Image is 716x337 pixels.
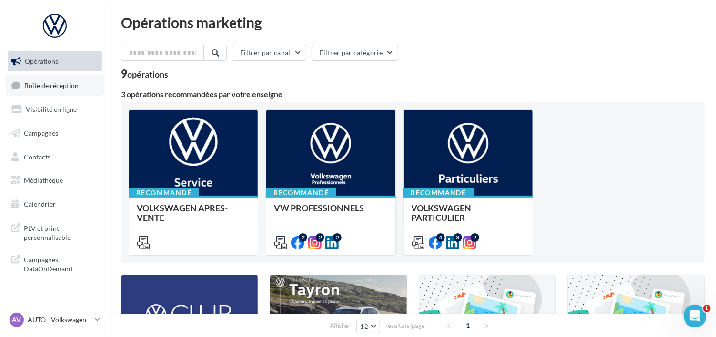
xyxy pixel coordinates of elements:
a: Contacts [6,147,104,167]
div: 9 [121,69,168,79]
span: Contacts [24,152,50,160]
span: Visibilité en ligne [26,105,77,113]
div: Recommandé [129,188,199,198]
span: AV [12,315,21,325]
span: 12 [361,323,369,330]
span: VOLKSWAGEN PARTICULIER [412,203,472,223]
span: Afficher [330,321,351,330]
span: PLV et print personnalisable [24,222,98,242]
a: Calendrier [6,194,104,214]
p: AUTO - Volkswagen [28,315,91,325]
a: Médiathèque [6,170,104,190]
div: 3 opérations recommandées par votre enseigne [121,90,705,98]
a: Visibilité en ligne [6,99,104,119]
span: 1 [703,305,711,312]
div: 2 [471,233,479,242]
a: Boîte de réception [6,75,104,96]
a: AV AUTO - Volkswagen [8,311,102,329]
button: Filtrer par canal [232,45,306,61]
span: résultats/page [385,321,425,330]
iframe: Intercom live chat [684,305,706,327]
a: Campagnes [6,123,104,143]
span: 1 [460,318,475,333]
div: Recommandé [403,188,474,198]
button: Filtrer par catégorie [312,45,398,61]
span: Opérations [25,57,58,65]
button: 12 [356,320,381,333]
div: Recommandé [266,188,336,198]
span: Calendrier [24,200,56,208]
div: 3 [454,233,462,242]
a: Campagnes DataOnDemand [6,249,104,278]
span: Campagnes [24,129,58,137]
div: opérations [127,70,168,79]
span: Campagnes DataOnDemand [24,253,98,274]
div: 2 [333,233,342,242]
a: Opérations [6,51,104,71]
span: Boîte de réception [24,81,79,89]
div: 2 [316,233,324,242]
span: VW PROFESSIONNELS [274,203,364,213]
a: PLV et print personnalisable [6,218,104,246]
div: 2 [299,233,307,242]
div: 4 [436,233,445,242]
span: VOLKSWAGEN APRES-VENTE [137,203,228,223]
div: Opérations marketing [121,15,705,30]
span: Médiathèque [24,176,63,184]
